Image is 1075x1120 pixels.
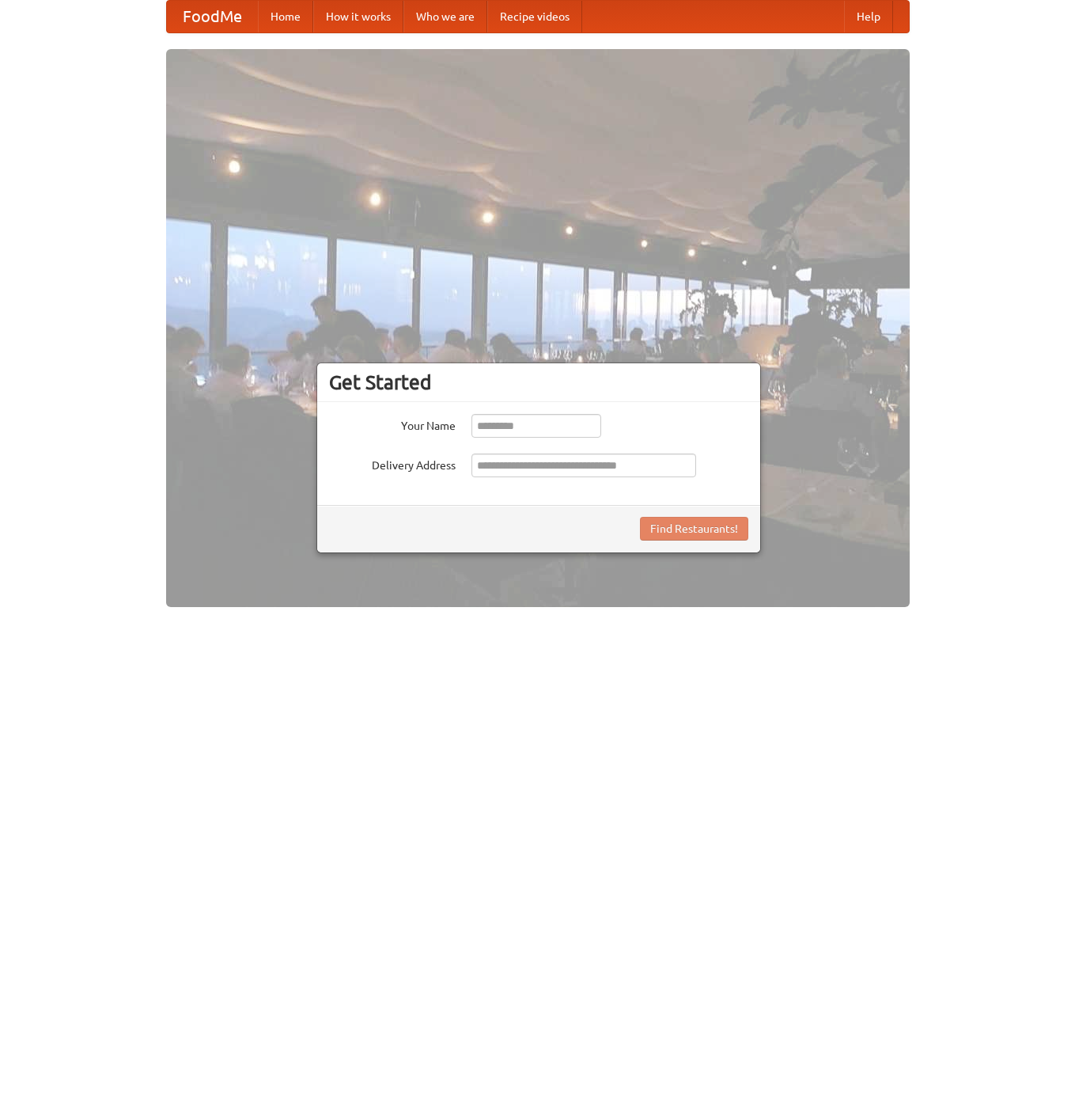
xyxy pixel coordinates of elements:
[640,517,748,541] button: Find Restaurants!
[258,1,313,32] a: Home
[844,1,893,32] a: Help
[487,1,582,32] a: Recipe videos
[403,1,487,32] a: Who we are
[329,414,456,434] label: Your Name
[313,1,403,32] a: How it works
[329,454,456,473] label: Delivery Address
[167,1,258,32] a: FoodMe
[329,370,748,394] h3: Get Started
